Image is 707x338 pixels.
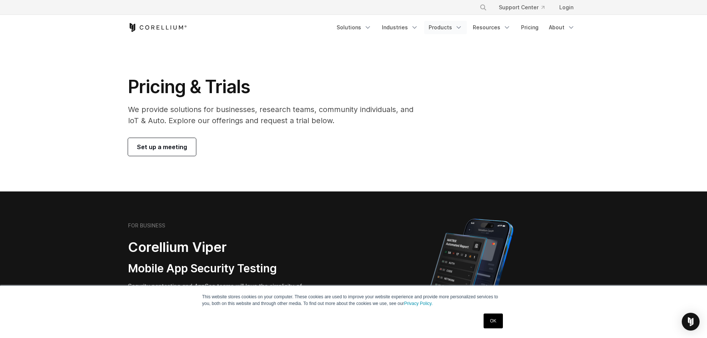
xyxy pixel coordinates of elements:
[128,222,165,229] h6: FOR BUSINESS
[404,301,433,306] a: Privacy Policy.
[128,138,196,156] a: Set up a meeting
[484,314,503,328] a: OK
[332,21,579,34] div: Navigation Menu
[493,1,550,14] a: Support Center
[128,23,187,32] a: Corellium Home
[128,76,424,98] h1: Pricing & Trials
[544,21,579,34] a: About
[477,1,490,14] button: Search
[128,104,424,126] p: We provide solutions for businesses, research teams, community individuals, and IoT & Auto. Explo...
[128,262,318,276] h3: Mobile App Security Testing
[332,21,376,34] a: Solutions
[468,21,515,34] a: Resources
[424,21,467,34] a: Products
[128,282,318,308] p: Security pentesting and AppSec teams will love the simplicity of automated report generation comb...
[128,239,318,256] h2: Corellium Viper
[202,293,505,307] p: This website stores cookies on your computer. These cookies are used to improve your website expe...
[517,21,543,34] a: Pricing
[553,1,579,14] a: Login
[682,313,700,331] div: Open Intercom Messenger
[137,142,187,151] span: Set up a meeting
[471,1,579,14] div: Navigation Menu
[377,21,423,34] a: Industries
